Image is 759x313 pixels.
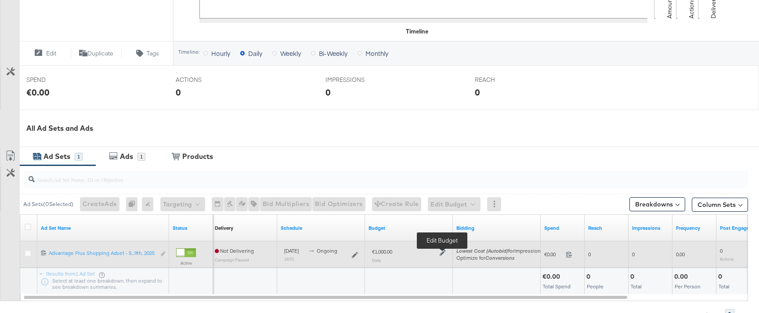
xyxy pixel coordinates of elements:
div: Advantage Plus Shopping Adset - S...9th, 2025 [49,250,155,257]
span: Hourly [211,49,230,58]
sub: Campaign Paused [215,257,249,262]
div: Ads [120,151,133,162]
span: REACH [475,76,541,84]
div: Ad Sets [43,151,70,162]
span: Duplicate [87,49,113,58]
label: Active [176,260,196,266]
span: 0 [632,251,635,258]
div: 0 [630,272,637,281]
div: Delivery [215,225,233,232]
button: Duplicate [71,48,122,59]
a: Shows the current budget of Ad Set. [369,225,449,232]
span: Edit [46,49,56,58]
span: Daily [248,49,262,58]
a: The total amount spent to date. [544,225,581,232]
div: 0.00 [674,272,690,281]
div: Ad Sets ( 0 Selected) [23,200,73,208]
a: Shows when your Ad Set is scheduled to deliver. [281,225,361,232]
div: 1 [137,153,145,161]
div: 0 [718,272,725,281]
a: Shows your bid and optimisation settings for this Ad Set. [456,225,537,232]
sub: Daily [372,258,381,263]
a: The average number of times your ad was served to each person. [676,225,713,232]
span: 0.00 [676,251,685,258]
span: Total [631,283,642,290]
span: Per Person [675,283,701,290]
div: 0 [325,86,331,99]
a: The number of people your ad was served to. [588,225,625,232]
span: 0 [720,247,723,254]
div: 0 [176,86,181,99]
div: Optimize for [456,254,543,261]
input: Search Ad Set Name, ID or Objective [35,167,682,184]
span: SPEND [26,76,92,84]
span: Bi-Weekly [319,49,347,58]
span: Tags [147,49,159,58]
span: for Impressions [456,247,543,254]
span: €0.00 [544,251,562,258]
span: Total Spend [543,283,571,290]
span: ACTIONS [176,76,242,84]
button: Edit [19,48,71,59]
span: ongoing [317,247,337,254]
a: Your Ad Set name. [41,225,166,232]
a: The number of times your ad was served. On mobile apps an ad is counted as served the first time ... [632,225,669,232]
div: 0 [586,272,593,281]
div: Products [182,151,213,162]
span: IMPRESSIONS [325,76,391,84]
button: Tags [122,48,173,59]
a: Advantage Plus Shopping Adset - S...9th, 2025 [49,250,155,259]
span: Weekly [280,49,301,58]
em: Lowest Cost (Autobid) [456,247,508,254]
span: Not Delivering [215,247,254,254]
span: People [587,283,604,290]
em: Conversions [485,254,514,261]
div: Timeline: [178,49,200,55]
div: €0.00 [542,272,563,281]
div: All Ad Sets and Ads [26,123,759,133]
button: Column Sets [692,198,748,212]
div: 0 [475,86,480,99]
a: Reflects the ability of your Ad Set to achieve delivery based on ad states, schedule and budget. [215,225,233,232]
span: Total [719,283,730,290]
div: €1,000.00 [372,248,392,255]
span: [DATE] [284,247,299,254]
span: 0 [588,251,591,258]
sub: Actions [720,256,734,261]
div: €0.00 [26,86,50,99]
div: 1 [75,153,83,161]
div: 0 [126,197,142,211]
button: Breakdowns [629,197,685,211]
span: Monthly [365,49,388,58]
sub: 18:53 [284,256,294,261]
a: Shows the current state of your Ad Set. [173,225,210,232]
